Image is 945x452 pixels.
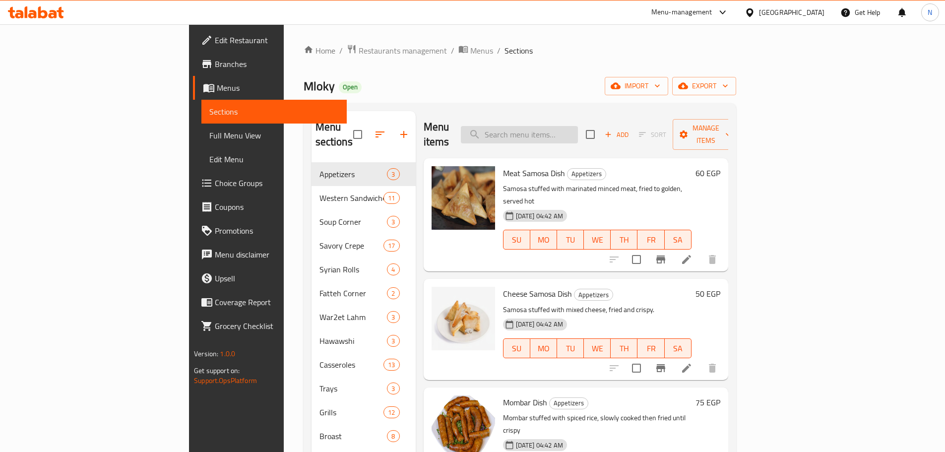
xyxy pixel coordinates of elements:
span: Cheese Samosa Dish [503,286,572,301]
button: FR [637,230,664,250]
span: Western Sandwiches [319,192,384,204]
button: TU [557,338,584,358]
span: TH [615,341,633,356]
a: Coverage Report [193,290,347,314]
span: Choice Groups [215,177,339,189]
div: Appetizers [549,397,588,409]
a: Promotions [193,219,347,243]
span: MO [534,233,553,247]
div: Appetizers3 [312,162,416,186]
span: Sections [209,106,339,118]
button: export [672,77,736,95]
span: Coverage Report [215,296,339,308]
div: Fatteh Corner [319,287,387,299]
a: Edit Restaurant [193,28,347,52]
span: SA [669,341,688,356]
span: Select to update [626,249,647,270]
li: / [451,45,454,57]
span: War2et Lahm [319,311,387,323]
h6: 60 EGP [695,166,720,180]
button: TH [611,230,637,250]
div: items [387,383,399,394]
span: [DATE] 04:42 AM [512,441,567,450]
a: Menus [458,44,493,57]
span: WE [588,233,607,247]
span: Version: [194,347,218,360]
div: Western Sandwiches11 [312,186,416,210]
span: Sections [504,45,533,57]
div: Appetizers [319,168,387,180]
button: SA [665,230,692,250]
span: SA [669,233,688,247]
span: [DATE] 04:42 AM [512,211,567,221]
span: Syrian Rolls [319,263,387,275]
a: Full Menu View [201,124,347,147]
span: Get support on: [194,364,240,377]
span: 2 [387,289,399,298]
li: / [497,45,501,57]
a: Edit menu item [681,254,693,265]
a: Restaurants management [347,44,447,57]
div: Appetizers [574,289,613,301]
input: search [461,126,578,143]
div: items [387,311,399,323]
button: delete [700,356,724,380]
span: Hawawshi [319,335,387,347]
span: MO [534,341,553,356]
span: Meat Samosa Dish [503,166,565,181]
span: export [680,80,728,92]
div: Fatteh Corner2 [312,281,416,305]
span: 13 [384,360,399,370]
p: Mombar stuffed with spiced rice, slowly cooked then fried until crispy [503,412,692,437]
span: TH [615,233,633,247]
div: Open [339,81,362,93]
img: Meat Samosa Dish [432,166,495,230]
h2: Menu items [424,120,449,149]
a: Coupons [193,195,347,219]
div: Appetizers [567,168,606,180]
p: Samosa stuffed with mixed cheese, fried and crispy. [503,304,692,316]
span: FR [641,233,660,247]
h6: 50 EGP [695,287,720,301]
button: Branch-specific-item [649,356,673,380]
button: WE [584,338,611,358]
div: Grills [319,406,384,418]
button: SU [503,230,530,250]
span: 17 [384,241,399,251]
span: 4 [387,265,399,274]
h6: 75 EGP [695,395,720,409]
button: FR [637,338,664,358]
span: 3 [387,170,399,179]
div: Broast8 [312,424,416,448]
span: Casseroles [319,359,384,371]
span: Select all sections [347,124,368,145]
div: Syrian Rolls4 [312,258,416,281]
span: Savory Crepe [319,240,384,252]
div: items [387,168,399,180]
div: items [387,430,399,442]
span: Edit Menu [209,153,339,165]
a: Branches [193,52,347,76]
div: items [387,287,399,299]
a: Edit menu item [681,362,693,374]
span: Full Menu View [209,129,339,141]
a: Edit Menu [201,147,347,171]
span: Branches [215,58,339,70]
span: Soup Corner [319,216,387,228]
button: MO [530,230,557,250]
span: WE [588,341,607,356]
div: [GEOGRAPHIC_DATA] [759,7,824,18]
span: Open [339,83,362,91]
div: items [383,240,399,252]
span: Upsell [215,272,339,284]
div: Trays3 [312,377,416,400]
span: FR [641,341,660,356]
button: MO [530,338,557,358]
p: Samosa stuffed with marinated minced meat, fried to golden, served hot [503,183,692,207]
button: import [605,77,668,95]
